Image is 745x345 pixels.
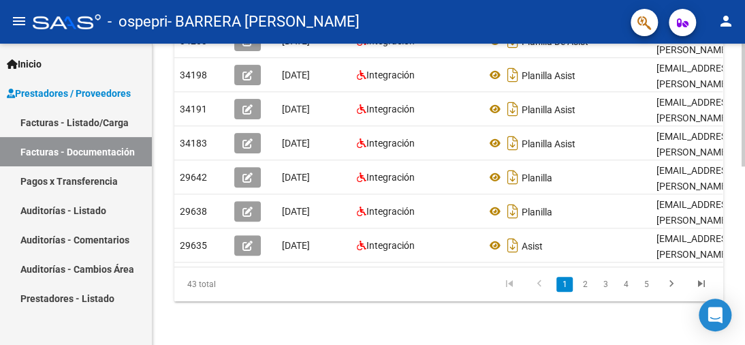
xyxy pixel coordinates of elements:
span: Prestadores / Proveedores [7,86,131,101]
li: page 1 [554,273,575,296]
span: Planilla Asist [522,138,575,149]
span: 34183 [180,138,207,149]
a: 5 [638,277,654,292]
span: Integración [366,70,415,80]
li: page 4 [616,273,636,296]
span: Integración [366,172,415,183]
i: Descargar documento [504,235,522,256]
span: Planilla Asist [522,70,575,80]
span: 29642 [180,172,207,183]
a: 3 [597,277,614,292]
li: page 2 [575,273,595,296]
span: [DATE] [282,240,310,251]
a: 2 [577,277,593,292]
div: 43 total [174,267,282,301]
a: 4 [618,277,634,292]
span: Asist [522,240,543,251]
i: Descargar documento [504,64,522,86]
a: go to next page [659,277,684,292]
i: Descargar documento [504,166,522,188]
mat-icon: menu [11,13,27,29]
i: Descargar documento [504,98,522,120]
span: 34191 [180,104,207,115]
span: Integración [366,206,415,217]
span: [DATE] [282,138,310,149]
li: page 3 [595,273,616,296]
a: go to last page [688,277,714,292]
span: Inicio [7,57,42,72]
span: [DATE] [282,172,310,183]
span: Planilla De Asist [522,35,588,46]
span: [DATE] [282,70,310,80]
a: 1 [556,277,573,292]
div: Open Intercom Messenger [699,299,731,331]
span: - BARRERA [PERSON_NAME] [168,7,360,37]
li: page 5 [636,273,656,296]
a: go to first page [496,277,522,292]
span: [DATE] [282,104,310,115]
span: 34198 [180,70,207,80]
span: 29635 [180,240,207,251]
span: 29638 [180,206,207,217]
mat-icon: person [718,13,734,29]
span: [DATE] [282,206,310,217]
i: Descargar documento [504,132,522,154]
a: go to previous page [526,277,552,292]
span: Planilla Asist [522,104,575,115]
i: Descargar documento [504,200,522,222]
span: Integración [366,104,415,115]
span: Planilla [522,206,552,217]
span: Planilla [522,172,552,183]
span: Integración [366,240,415,251]
span: - ospepri [108,7,168,37]
span: Integración [366,138,415,149]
